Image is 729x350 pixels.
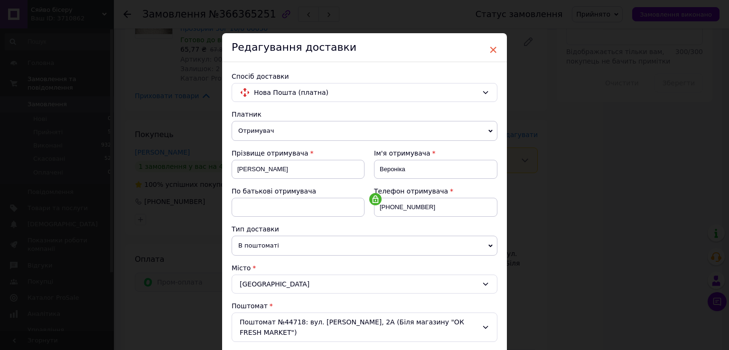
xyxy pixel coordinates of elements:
[232,263,497,273] div: Місто
[374,149,430,157] span: Ім'я отримувача
[232,149,308,157] span: Прізвище отримувача
[232,275,497,294] div: [GEOGRAPHIC_DATA]
[232,301,497,311] div: Поштомат
[254,87,478,98] span: Нова Пошта (платна)
[232,313,497,342] div: Поштомат №44718: вул. [PERSON_NAME], 2А (Біля магазину "ОК FRESH MARKET")
[374,198,497,217] input: +380
[232,121,497,141] span: Отримувач
[232,72,497,81] div: Спосіб доставки
[232,187,316,195] span: По батькові отримувача
[489,42,497,58] span: ×
[222,33,507,62] div: Редагування доставки
[232,225,279,233] span: Тип доставки
[232,236,497,256] span: В поштоматі
[232,111,262,118] span: Платник
[374,187,448,195] span: Телефон отримувача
